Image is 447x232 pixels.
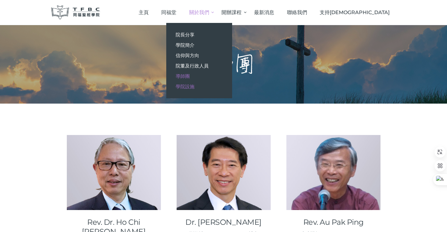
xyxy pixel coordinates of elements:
[248,3,281,22] a: 最新消息
[176,73,190,79] span: 導師團
[51,5,100,19] img: 同福聖經學院 TFBC
[176,63,209,69] span: 院董及行政人員
[177,218,271,227] a: Dr. [PERSON_NAME]
[280,3,313,22] a: 聯絡我們
[166,61,232,71] a: 院董及行政人員
[139,9,149,15] span: 主頁
[176,52,199,58] span: 信仰與方向
[287,9,307,15] span: 聯絡我們
[176,42,194,48] span: 學院簡介
[166,40,232,50] a: 學院簡介
[320,9,390,15] span: 支持[DEMOGRAPHIC_DATA]
[166,81,232,92] a: 學院設施
[313,3,396,22] a: 支持[DEMOGRAPHIC_DATA]
[132,3,155,22] a: 主頁
[166,50,232,61] a: 信仰與方向
[161,9,176,15] span: 同福堂
[176,84,194,89] span: 學院設施
[155,3,183,22] a: 同福堂
[183,3,216,22] a: 關於我們
[166,71,232,81] a: 導師團
[215,3,248,22] a: 開辦課程
[254,9,274,15] span: 最新消息
[286,218,380,227] a: Rev. Au Pak Ping
[189,9,209,15] span: 關於我們
[176,32,194,38] span: 院長分享
[166,30,232,40] a: 院長分享
[221,9,242,15] span: 開辦課程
